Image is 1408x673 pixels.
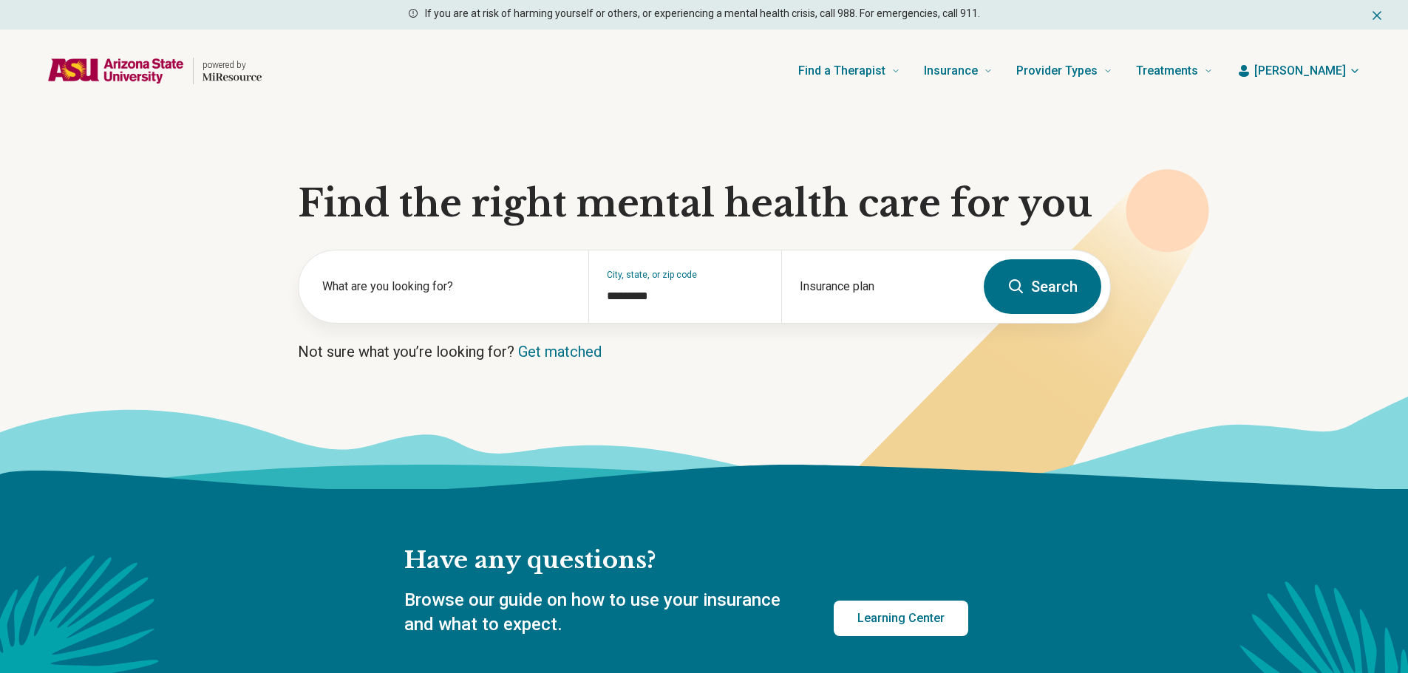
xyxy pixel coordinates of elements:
[1016,61,1098,81] span: Provider Types
[404,545,968,576] h2: Have any questions?
[322,278,571,295] label: What are you looking for?
[1237,62,1361,80] button: [PERSON_NAME]
[425,6,980,21] p: If you are at risk of harming yourself or others, or experiencing a mental health crisis, call 98...
[798,41,900,100] a: Find a Therapist
[518,343,602,361] a: Get matched
[1136,41,1213,100] a: Treatments
[798,61,885,81] span: Find a Therapist
[924,61,978,81] span: Insurance
[404,588,798,638] p: Browse our guide on how to use your insurance and what to expect.
[1136,61,1198,81] span: Treatments
[984,259,1101,314] button: Search
[47,47,262,95] a: Home page
[924,41,993,100] a: Insurance
[1254,62,1346,80] span: [PERSON_NAME]
[834,601,968,636] a: Learning Center
[203,59,262,71] p: powered by
[298,182,1111,226] h1: Find the right mental health care for you
[298,341,1111,362] p: Not sure what you’re looking for?
[1016,41,1112,100] a: Provider Types
[1370,6,1384,24] button: Dismiss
